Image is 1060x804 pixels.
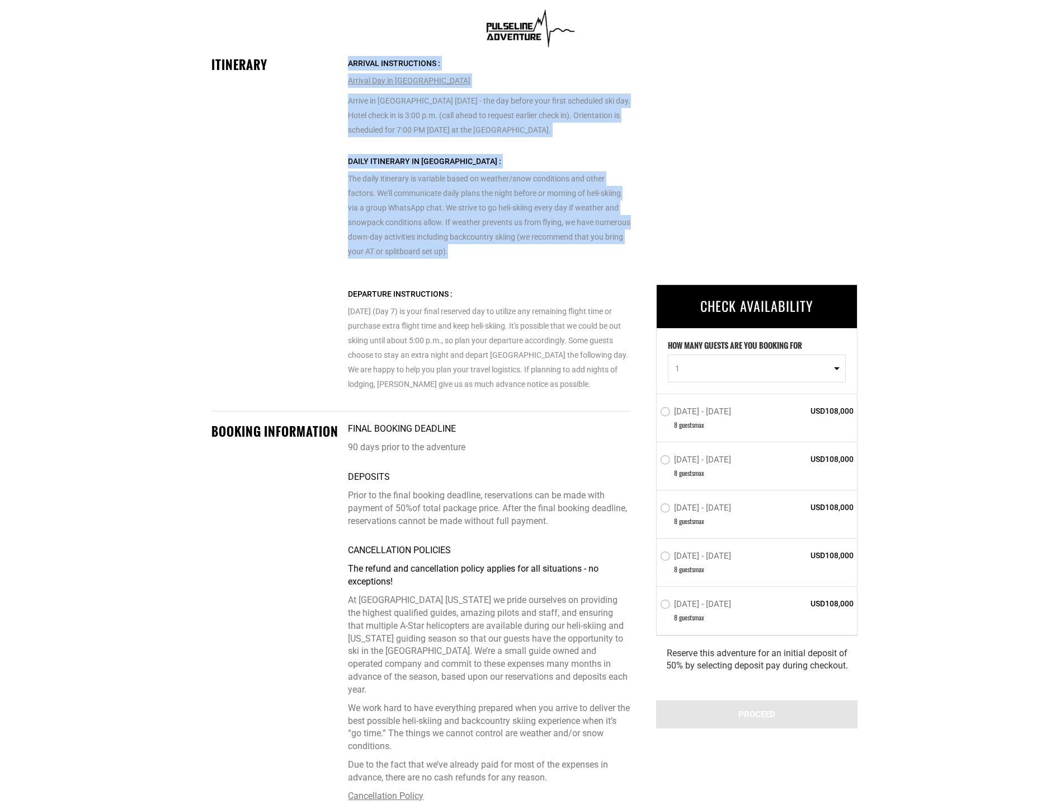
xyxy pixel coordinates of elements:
[660,455,734,468] label: [DATE] - [DATE]
[348,759,630,784] p: Due to the fact that we’ve already paid for most of the expenses in advance, there are no cash re...
[348,287,630,301] div: Departure Instructions :
[348,154,630,169] div: Daily Itinerary in [GEOGRAPHIC_DATA] :
[211,423,340,440] div: BOOKING INFORMATION
[660,503,734,516] label: [DATE] - [DATE]
[348,702,630,753] p: We work hard to have everything prepared when you arrive to deliver the best possible heli-skiing...
[692,516,694,526] span: s
[668,354,846,382] button: 1
[692,564,694,574] span: s
[692,468,694,478] span: s
[674,613,677,622] span: 8
[660,551,734,564] label: [DATE] - [DATE]
[348,56,630,71] div: Arrival Instructions :
[348,791,423,801] u: Cancellation Policy
[348,76,470,85] u: Arrival Day in [GEOGRAPHIC_DATA]
[674,420,677,429] span: 8
[679,420,704,429] span: guest max
[692,613,694,622] span: s
[348,489,630,528] p: Prior to the final booking deadline, reservations can be made with payment of of total package pr...
[675,363,831,374] span: 1
[348,94,630,137] p: Arrive in [GEOGRAPHIC_DATA] [DATE] - the day before your first scheduled ski day. Hotel check in ...
[773,405,854,417] span: USD108,000
[348,471,390,482] strong: Deposits
[348,154,630,259] p: The daily itinerary is variable based on weather/snow conditions and other factors. We'll communi...
[660,406,734,420] label: [DATE] - [DATE]
[395,503,412,513] rk: 50%
[660,599,734,613] label: [DATE] - [DATE]
[679,468,704,478] span: guest max
[211,56,340,73] div: Itinerary
[700,295,813,315] span: CHECK AVAILABILITY
[773,550,854,561] span: USD108,000
[482,6,578,50] img: 1638909355.png
[348,423,456,434] strong: Final booking deadline
[348,594,630,697] p: At [GEOGRAPHIC_DATA] [US_STATE] we pride ourselves on providing the highest qualified guides, ama...
[674,516,677,526] span: 8
[692,420,694,429] span: s
[674,564,677,574] span: 8
[679,516,704,526] span: guest max
[679,613,704,622] span: guest max
[348,545,451,555] strong: Cancellation Policies
[348,287,630,391] p: [DATE] (Day 7) is your final reserved day to utilize any remaining flight time or purchase extra ...
[773,454,854,465] span: USD108,000
[773,502,854,513] span: USD108,000
[656,635,858,684] div: Reserve this adventure for an initial deposit of 50% by selecting deposit pay during checkout.
[679,564,704,574] span: guest max
[773,598,854,609] span: USD108,000
[668,340,802,354] label: HOW MANY GUESTS ARE YOU BOOKING FOR
[348,441,630,454] p: 90 days prior to the adventure
[348,563,599,587] strong: The refund and cancellation policy applies for all situations - no exceptions!
[674,468,677,478] span: 8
